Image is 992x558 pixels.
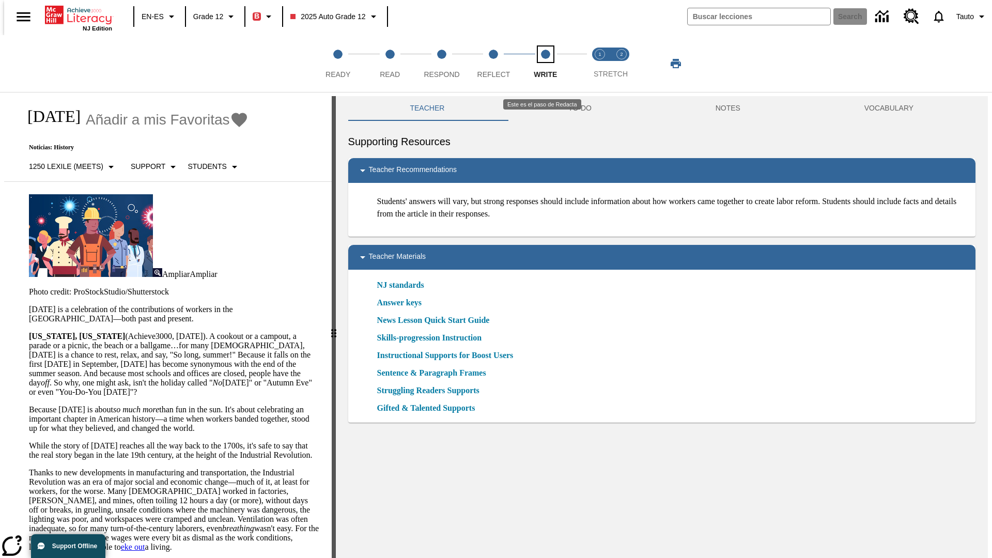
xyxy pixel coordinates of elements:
[897,3,925,30] a: Centro de recursos, Se abrirá en una pestaña nueva.
[17,107,81,126] h1: [DATE]
[369,251,426,263] p: Teacher Materials
[222,524,254,533] em: breathing
[348,133,975,150] h6: Supporting Resources
[348,96,507,121] button: Teacher
[598,52,601,57] text: 1
[142,11,164,22] span: EN-ES
[802,96,975,121] button: VOCABULARY
[31,534,105,558] button: Support Offline
[503,99,581,110] div: Este es el paso de Redacta
[17,144,249,151] p: Noticias: History
[360,35,420,92] button: Read step 2 of 5
[249,7,279,26] button: Boost El color de la clase es rojo. Cambiar el color de la clase.
[86,112,230,128] span: Añadir a mis Favoritas
[29,441,319,460] p: While the story of [DATE] reaches all the way back to the 1700s, it's safe to say that the real s...
[127,158,183,176] button: Tipo de apoyo, Support
[137,7,182,26] button: Language: EN-ES, Selecciona un idioma
[952,7,992,26] button: Perfil/Configuración
[25,158,121,176] button: Seleccione Lexile, 1250 Lexile (Meets)
[153,268,162,277] img: Ampliar
[348,245,975,270] div: Teacher Materials
[594,70,628,78] span: STRETCH
[380,70,400,79] span: Read
[412,35,472,92] button: Respond step 3 of 5
[29,161,103,172] p: 1250 Lexile (Meets)
[29,332,319,397] p: (Achieve3000, [DATE]). A cookout or a campout, a parade or a picnic, the beach or a ballgame…for ...
[688,8,830,25] input: search field
[620,52,623,57] text: 2
[8,2,39,32] button: Abrir el menú lateral
[83,25,112,32] span: NJ Edition
[29,287,319,297] p: Photo credit: ProStockStudio/Shutterstock
[45,4,112,32] div: Portada
[190,270,217,278] span: Ampliar
[348,96,975,121] div: Instructional Panel Tabs
[286,7,383,26] button: Class: 2025 Auto Grade 12, Selecciona una clase
[326,70,350,79] span: Ready
[41,378,50,387] em: off
[925,3,952,30] a: Notificaciones
[193,11,223,22] span: Grade 12
[162,270,190,278] span: Ampliar
[463,35,523,92] button: Reflect step 4 of 5
[113,405,159,414] em: so much more
[348,158,975,183] div: Teacher Recommendations
[424,70,459,79] span: Respond
[369,164,457,177] p: Teacher Recommendations
[29,468,319,552] p: Thanks to new developments in manufacturing and transportation, the Industrial Revolution was an ...
[377,384,486,397] a: Struggling Readers Supports
[516,35,576,92] button: Write step 5 of 5
[254,10,259,23] span: B
[183,158,244,176] button: Seleccionar estudiante
[308,35,368,92] button: Ready step 1 of 5
[377,332,482,344] a: Skills-progression Instruction, Se abrirá en una nueva ventana o pestaña
[585,35,615,92] button: Stretch Read step 1 of 2
[29,332,125,340] strong: [US_STATE], [US_STATE]
[29,405,319,433] p: Because [DATE] is about than fun in the sun. It's about celebrating an important chapter in Ameri...
[477,70,510,79] span: Reflect
[332,96,336,558] div: Pulsa la tecla de intro o la barra espaciadora y luego presiona las flechas de derecha e izquierd...
[29,194,153,277] img: A banner with a blue background shows an illustrated row of diverse men and women dressed in clot...
[659,54,692,73] button: Imprimir
[377,314,490,327] a: News Lesson Quick Start Guide, Se abrirá en una nueva ventana o pestaña
[869,3,897,31] a: Centro de información
[121,542,145,551] a: eke out
[377,279,430,291] a: NJ standards
[654,96,802,121] button: NOTES
[336,96,988,558] div: activity
[534,70,557,79] span: Write
[377,349,514,362] a: Instructional Supports for Boost Users, Se abrirá en una nueva ventana o pestaña
[212,378,222,387] em: No
[52,542,97,550] span: Support Offline
[189,7,241,26] button: Grado: Grade 12, Elige un grado
[377,402,482,414] a: Gifted & Talented Supports
[377,367,486,379] a: Sentence & Paragraph Frames, Se abrirá en una nueva ventana o pestaña
[956,11,974,22] span: Tauto
[377,297,422,309] a: Answer keys, Se abrirá en una nueva ventana o pestaña
[188,161,226,172] p: Students
[377,195,967,220] p: Students' answers will vary, but strong responses should include information about how workers ca...
[4,96,332,553] div: reading
[131,161,165,172] p: Support
[290,11,365,22] span: 2025 Auto Grade 12
[86,111,249,129] button: Añadir a mis Favoritas - Día del Trabajo
[607,35,637,92] button: Stretch Respond step 2 of 2
[29,305,319,323] p: [DATE] is a celebration of the contributions of workers in the [GEOGRAPHIC_DATA]—both past and pr...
